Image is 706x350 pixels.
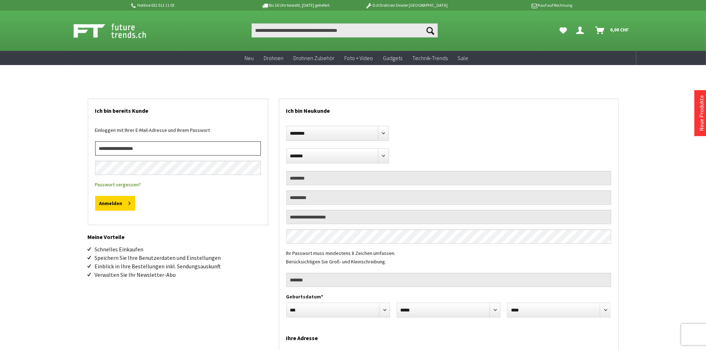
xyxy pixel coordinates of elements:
[340,51,378,65] a: Foto + Video
[95,245,268,253] li: Schnelles Einkaufen
[556,23,571,37] a: Meine Favoriten
[95,196,135,211] button: Anmelden
[413,54,448,62] span: Technik-Trends
[95,181,141,188] a: Passwort vergessen?
[458,54,469,62] span: Sale
[286,292,611,301] label: Geburtsdatum*
[259,51,289,65] a: Drohnen
[289,51,340,65] a: Drohnen Zubehör
[88,225,268,241] h2: Meine Vorteile
[95,262,268,270] li: Einblick in Ihre Bestellungen inkl. Sendungsauskunft
[241,1,351,10] p: Bis 16 Uhr bestellt, [DATE] geliefert.
[698,95,705,131] a: Neue Produkte
[286,99,611,119] h2: Ich bin Neukunde
[252,23,438,37] input: Produkt, Marke, Kategorie, EAN, Artikelnummer…
[610,24,629,35] span: 0,00 CHF
[294,54,335,62] span: Drohnen Zubehör
[462,1,572,10] p: Kauf auf Rechnung
[345,54,373,62] span: Foto + Video
[378,51,408,65] a: Gadgets
[351,1,461,10] p: DJI Drohnen Dealer [GEOGRAPHIC_DATA]
[408,51,453,65] a: Technik-Trends
[95,270,268,279] li: Verwalten Sie Ihr Newsletter-Abo
[286,249,611,273] div: Ihr Passwort muss mindestens 8 Zeichen umfassen. Berücksichtigen Sie Groß- und Kleinschreibung.
[264,54,284,62] span: Drohnen
[95,253,268,262] li: Speichern Sie Ihre Benutzerdaten und Einstellungen
[74,22,162,40] img: Shop Futuretrends - zur Startseite wechseln
[453,51,473,65] a: Sale
[593,23,633,37] a: Warenkorb
[240,51,259,65] a: Neu
[423,23,438,37] button: Suchen
[286,326,611,346] h2: Ihre Adresse
[95,99,261,119] h2: Ich bin bereits Kunde
[245,54,254,62] span: Neu
[574,23,590,37] a: Hi, Harald - Dein Konto
[383,54,403,62] span: Gadgets
[130,1,241,10] p: Hotline 032 511 11 03
[95,126,261,141] div: Einloggen mit Ihrer E-Mail-Adresse und Ihrem Passwort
